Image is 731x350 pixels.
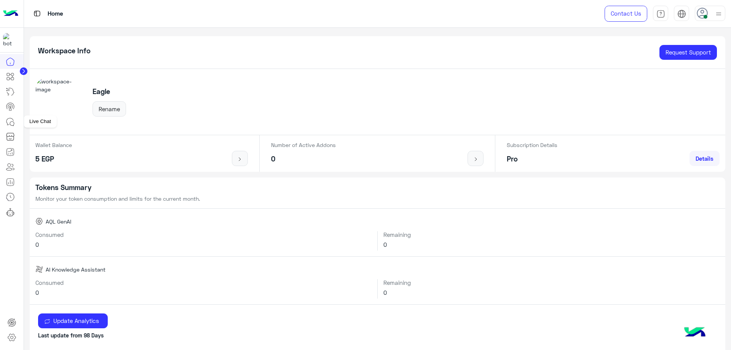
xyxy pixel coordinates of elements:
[35,231,372,238] h6: Consumed
[383,289,720,296] h6: 0
[696,155,713,162] span: Details
[35,141,72,149] p: Wallet Balance
[3,33,17,47] img: 713415422032625
[714,9,723,19] img: profile
[383,279,720,286] h6: Remaining
[690,151,720,166] a: Details
[383,241,720,248] h6: 0
[50,317,102,324] span: Update Analytics
[35,279,372,286] h6: Consumed
[507,155,557,163] h5: Pro
[24,115,57,128] div: Live Chat
[682,320,708,346] img: hulul-logo.png
[46,217,71,225] span: AQL GenAI
[35,289,372,296] h6: 0
[35,241,372,248] h6: 0
[32,9,42,18] img: tab
[271,141,336,149] p: Number of Active Addons
[35,155,72,163] h5: 5 EGP
[677,10,686,18] img: tab
[46,265,105,273] span: AI Knowledge Assistant
[38,46,91,55] h5: Workspace Info
[35,265,43,273] img: AI Knowledge Assistant
[507,141,557,149] p: Subscription Details
[383,231,720,238] h6: Remaining
[653,6,668,22] a: tab
[35,195,720,203] p: Monitor your token consumption and limits for the current month.
[656,10,665,18] img: tab
[93,101,126,117] button: Rename
[48,9,63,19] p: Home
[35,217,43,225] img: AQL GenAI
[271,155,336,163] h5: 0
[35,183,720,192] h5: Tokens Summary
[35,77,84,126] img: workspace-image
[3,6,18,22] img: Logo
[471,156,480,162] img: icon
[605,6,647,22] a: Contact Us
[44,318,50,324] img: update icon
[38,313,108,329] button: Update Analytics
[659,45,717,60] a: Request Support
[38,331,717,339] p: Last update from 98 Days
[235,156,245,162] img: icon
[93,87,126,96] h5: Eagle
